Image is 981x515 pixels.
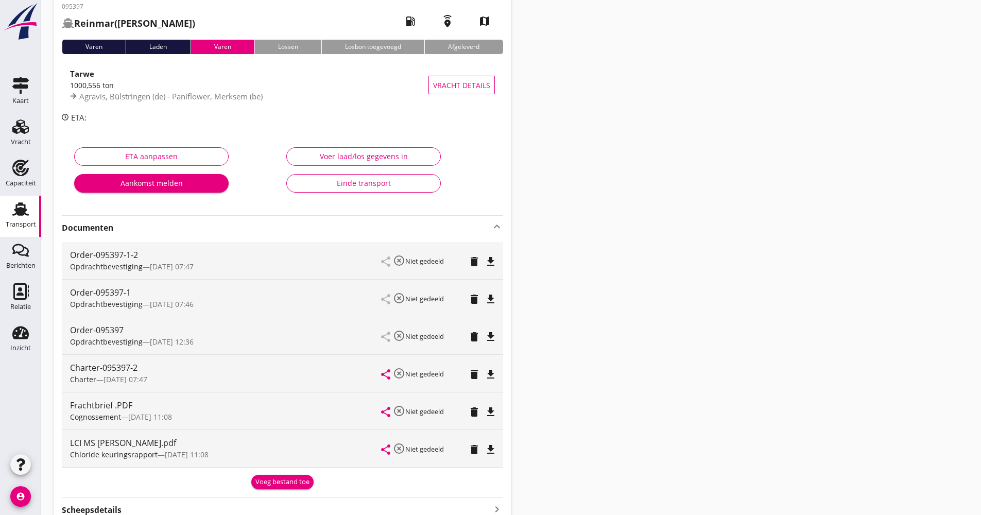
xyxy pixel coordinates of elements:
[2,3,39,41] img: logo-small.a267ee39.svg
[70,374,96,384] span: Charter
[393,405,405,417] i: highlight_off
[424,40,503,54] div: Afgeleverd
[70,299,143,309] span: Opdrachtbevestiging
[485,406,497,418] i: file_download
[6,221,36,228] div: Transport
[6,180,36,186] div: Capaciteit
[83,151,220,162] div: ETA aanpassen
[468,406,480,418] i: delete
[150,337,194,347] span: [DATE] 12:36
[70,411,382,422] div: —
[321,40,424,54] div: Losbon toegevoegd
[70,362,382,374] div: Charter-095397-2
[393,330,405,342] i: highlight_off
[70,337,143,347] span: Opdrachtbevestiging
[485,331,497,343] i: file_download
[468,443,480,456] i: delete
[62,16,195,30] h2: ([PERSON_NAME])
[468,293,480,305] i: delete
[485,255,497,268] i: file_download
[428,76,495,94] button: Vracht details
[295,151,432,162] div: Voer laad/los gegevens in
[251,475,314,489] button: Voeg bestand toe
[74,147,229,166] button: ETA aanpassen
[104,374,147,384] span: [DATE] 07:47
[70,399,382,411] div: Frachtbrief .PDF
[62,2,195,11] p: 095397
[393,254,405,267] i: highlight_off
[393,442,405,455] i: highlight_off
[10,303,31,310] div: Relatie
[70,68,94,79] strong: Tarwe
[70,336,382,347] div: —
[128,412,172,422] span: [DATE] 11:08
[468,331,480,343] i: delete
[70,261,382,272] div: —
[286,174,441,193] button: Einde transport
[405,407,444,416] small: Niet gedeeld
[62,40,126,54] div: Varen
[6,262,36,269] div: Berichten
[74,174,229,193] button: Aankomst melden
[70,437,382,449] div: LCI MS [PERSON_NAME].pdf
[380,406,392,418] i: share
[10,486,31,507] i: account_circle
[393,367,405,380] i: highlight_off
[70,449,382,460] div: —
[70,262,143,271] span: Opdrachtbevestiging
[405,369,444,379] small: Niet gedeeld
[70,299,382,310] div: —
[468,368,480,381] i: delete
[165,450,209,459] span: [DATE] 11:08
[70,412,121,422] span: Cognossement
[62,222,491,234] strong: Documenten
[380,443,392,456] i: share
[62,62,503,108] a: Tarwe1000,556 tonAgravis, Bülstringen (de) - Paniflower, Merksem (be)Vracht details
[82,178,220,188] div: Aankomst melden
[12,97,29,104] div: Kaart
[79,91,263,101] span: Agravis, Bülstringen (de) - Paniflower, Merksem (be)
[470,7,499,36] i: map
[405,256,444,266] small: Niet gedeeld
[405,444,444,454] small: Niet gedeeld
[255,477,309,487] div: Voeg bestand toe
[433,80,490,91] span: Vracht details
[11,139,31,145] div: Vracht
[286,147,441,166] button: Voer laad/los gegevens in
[70,80,428,91] div: 1000,556 ton
[71,112,87,123] span: ETA:
[405,332,444,341] small: Niet gedeeld
[485,368,497,381] i: file_download
[74,17,114,29] strong: Reinmar
[485,293,497,305] i: file_download
[295,178,432,188] div: Einde transport
[468,255,480,268] i: delete
[380,368,392,381] i: share
[10,345,31,351] div: Inzicht
[70,324,382,336] div: Order-095397
[70,374,382,385] div: —
[150,262,194,271] span: [DATE] 07:47
[485,443,497,456] i: file_download
[126,40,190,54] div: Laden
[70,249,382,261] div: Order-095397-1-2
[396,7,425,36] i: local_gas_station
[491,220,503,233] i: keyboard_arrow_up
[393,292,405,304] i: highlight_off
[254,40,321,54] div: Lossen
[405,294,444,303] small: Niet gedeeld
[433,7,462,36] i: emergency_share
[150,299,194,309] span: [DATE] 07:46
[70,286,382,299] div: Order-095397-1
[70,450,158,459] span: Chloride keuringsrapport
[191,40,254,54] div: Varen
